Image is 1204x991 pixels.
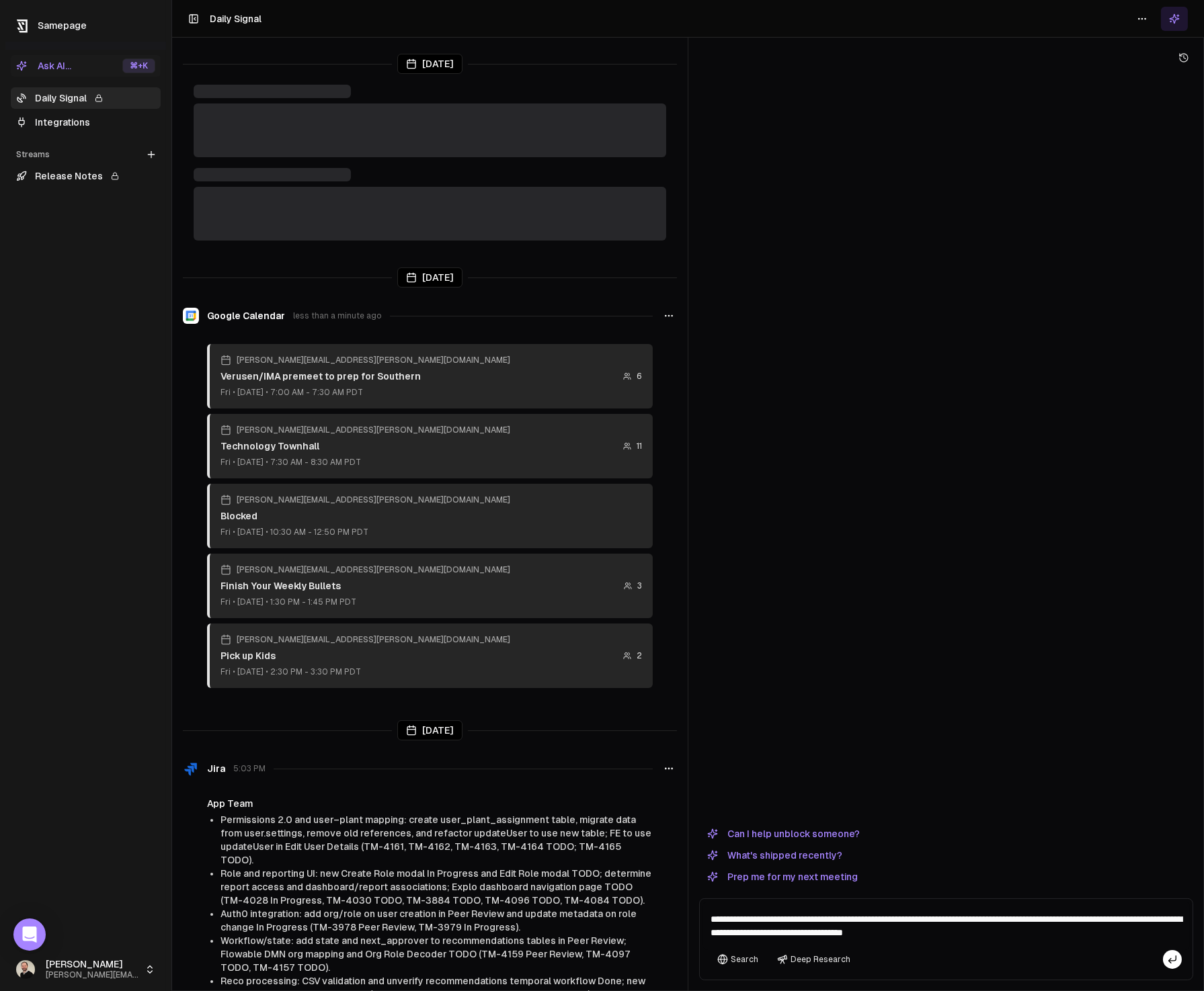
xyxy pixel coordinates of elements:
span: [PERSON_NAME][EMAIL_ADDRESS][PERSON_NAME][DOMAIN_NAME] [237,564,510,575]
button: What's shipped recently? [699,847,850,863]
button: Prep me for my next meeting [699,869,866,885]
span: Jira [207,762,225,775]
div: ⌘ +K [122,58,155,73]
span: [PERSON_NAME][EMAIL_ADDRESS][PERSON_NAME][DOMAIN_NAME] [237,425,510,435]
div: [DATE] [397,54,463,74]
span: [PERSON_NAME][EMAIL_ADDRESS][PERSON_NAME][DOMAIN_NAME] [237,634,510,645]
button: Ask AI...⌘+K [11,55,161,77]
span: [PERSON_NAME][EMAIL_ADDRESS][PERSON_NAME][DOMAIN_NAME] [237,355,510,365]
div: Ask AI... [16,59,71,73]
img: _image [16,960,35,979]
span: Role and reporting UI: new Create Role modal In Progress and Edit Role modal TODO; determine repo... [220,868,651,906]
div: Streams [11,144,161,165]
img: Google Calendar [183,308,199,324]
div: Pick up Kids [220,649,510,662]
span: 2 [637,650,642,661]
a: Integrations [11,112,161,133]
div: [DATE] [397,720,463,740]
span: Google Calendar [207,309,285,322]
div: Fri • [DATE] • 1:30 PM - 1:45 PM PDT [220,597,510,607]
button: Can I help unblock someone? [699,826,868,842]
div: Technology Townhall [220,439,510,453]
span: [PERSON_NAME] [46,959,139,971]
div: [DATE] [397,267,463,288]
button: Deep Research [770,950,857,969]
h1: Daily Signal [210,12,262,26]
img: Jira [183,761,199,777]
div: Fri • [DATE] • 10:30 AM - 12:50 PM PDT [220,527,510,537]
span: 5:03 PM [233,763,266,774]
span: 3 [637,580,642,591]
div: Verusen/IMA premeet to prep for Southern [220,370,510,383]
a: Release Notes [11,165,161,187]
span: 6 [637,371,642,382]
span: Workflow/state: add state and next_approver to recommendations tables in Peer Review; Flowable DM... [220,935,631,973]
div: Finish Your Weekly Bullets [220,579,510,593]
span: [PERSON_NAME][EMAIL_ADDRESS][PERSON_NAME][DOMAIN_NAME] [46,970,139,980]
span: Auth0 integration: add org/role on user creation in Peer Review and update metadata on role chang... [220,908,637,933]
span: [PERSON_NAME][EMAIL_ADDRESS][PERSON_NAME][DOMAIN_NAME] [237,494,510,505]
div: Blocked [220,509,510,523]
button: [PERSON_NAME][PERSON_NAME][EMAIL_ADDRESS][PERSON_NAME][DOMAIN_NAME] [11,953,161,986]
div: Fri • [DATE] • 7:30 AM - 8:30 AM PDT [220,457,510,468]
div: Fri • [DATE] • 2:30 PM - 3:30 PM PDT [220,666,510,677]
a: Daily Signal [11,87,161,109]
h4: App Team [207,797,653,810]
span: less than a minute ago [293,310,382,321]
span: 11 [637,441,642,451]
div: Open Intercom Messenger [13,918,46,951]
span: Permissions 2.0 and user–plant mapping: create user_plant_assignment table, migrate data from use... [220,814,651,865]
button: Search [711,950,765,969]
span: Samepage [38,20,87,31]
div: Fri • [DATE] • 7:00 AM - 7:30 AM PDT [220,387,510,398]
